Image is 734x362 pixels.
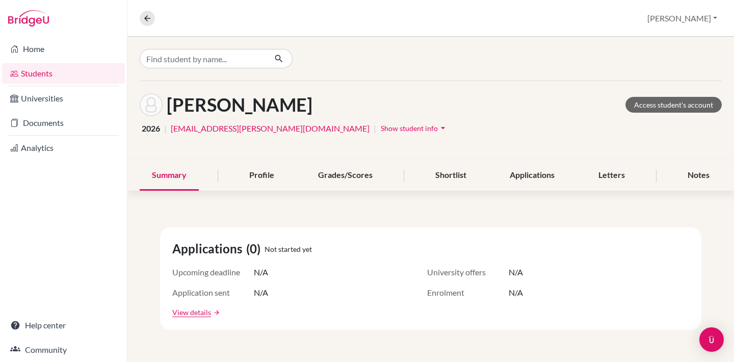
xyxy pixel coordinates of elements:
input: Find student by name... [140,49,266,68]
a: Home [2,39,125,59]
a: Help center [2,315,125,335]
div: Summary [140,161,199,191]
div: Applications [497,161,567,191]
div: Profile [237,161,286,191]
span: | [164,122,167,135]
span: Upcoming deadline [172,266,254,278]
button: Show student infoarrow_drop_down [380,120,449,136]
div: Open Intercom Messenger [699,327,724,352]
span: Not started yet [265,244,312,254]
a: View details [172,307,211,318]
span: 2026 [142,122,160,135]
span: | [374,122,376,135]
span: University offers [427,266,509,278]
span: (0) [246,240,265,258]
i: arrow_drop_down [438,123,448,133]
span: Enrolment [427,287,509,299]
div: Notes [675,161,722,191]
span: N/A [254,287,268,299]
span: Applications [172,240,246,258]
a: Community [2,340,125,360]
h1: [PERSON_NAME] [167,94,312,116]
span: N/A [509,266,523,278]
a: [EMAIL_ADDRESS][PERSON_NAME][DOMAIN_NAME] [171,122,370,135]
div: Grades/Scores [306,161,385,191]
div: Shortlist [423,161,479,191]
img: Bridge-U [8,10,49,27]
a: arrow_forward [211,309,220,316]
span: Show student info [381,124,438,133]
span: N/A [254,266,268,278]
img: Charlie Noxon's avatar [140,93,163,116]
a: Universities [2,88,125,109]
a: Students [2,63,125,84]
button: [PERSON_NAME] [643,9,722,28]
div: Letters [586,161,637,191]
a: Analytics [2,138,125,158]
span: Application sent [172,287,254,299]
span: N/A [509,287,523,299]
a: Access student's account [625,97,722,113]
a: Documents [2,113,125,133]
